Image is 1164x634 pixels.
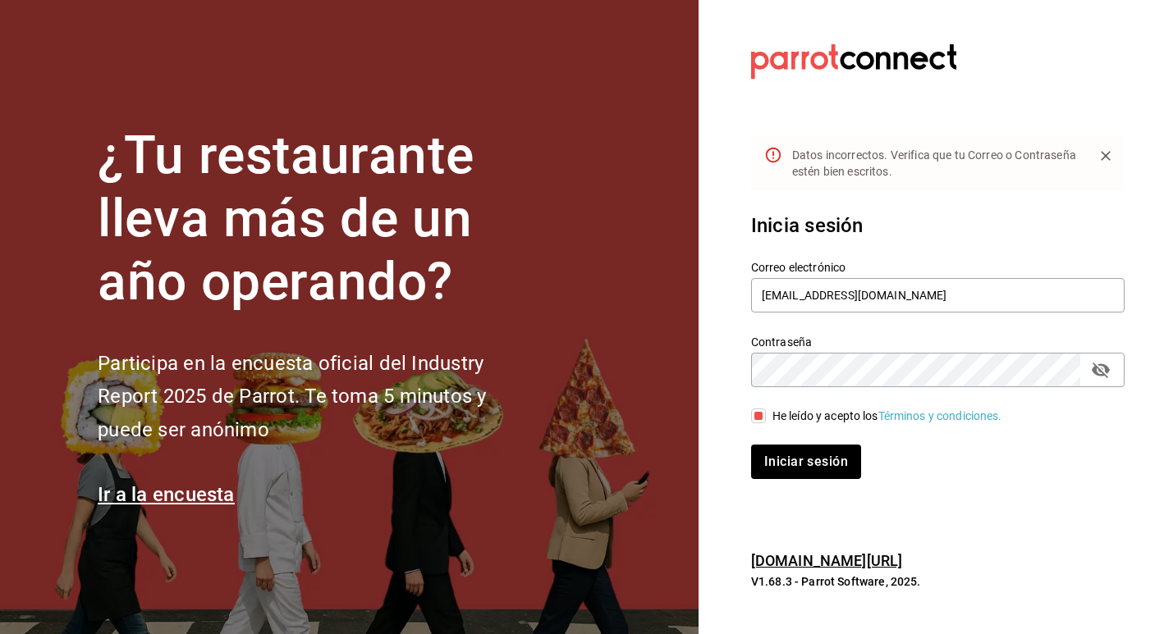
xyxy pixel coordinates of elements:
div: He leído y acepto los [772,408,1002,425]
p: V1.68.3 - Parrot Software, 2025. [751,573,1125,590]
h3: Inicia sesión [751,211,1125,240]
a: Ir a la encuesta [98,483,235,506]
h1: ¿Tu restaurante lleva más de un año operando? [98,125,541,313]
input: Ingresa tu correo electrónico [751,278,1125,312]
button: Close [1093,144,1118,168]
button: passwordField [1087,356,1115,384]
label: Contraseña [751,336,1125,348]
div: Datos incorrectos. Verifica que tu Correo o Contraseña estén bien escritos. [792,140,1080,186]
h2: Participa en la encuesta oficial del Industry Report 2025 de Parrot. Te toma 5 minutos y puede se... [98,347,541,447]
label: Correo electrónico [751,262,1125,273]
a: Términos y condiciones. [878,409,1002,422]
a: [DOMAIN_NAME][URL] [751,552,902,569]
button: Iniciar sesión [751,445,861,479]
